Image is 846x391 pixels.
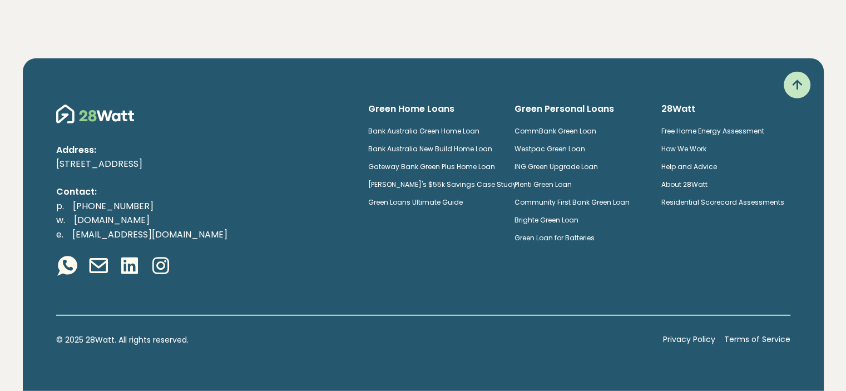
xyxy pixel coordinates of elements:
[56,334,654,346] p: © 2025 28Watt. All rights reserved.
[368,197,463,207] a: Green Loans Ultimate Guide
[661,180,708,189] a: About 28Watt
[724,334,790,346] a: Terms of Service
[150,255,172,279] a: Instagram
[368,126,479,136] a: Bank Australia Green Home Loan
[64,200,162,212] a: [PHONE_NUMBER]
[514,103,644,115] h6: Green Personal Loans
[368,162,495,171] a: Gateway Bank Green Plus Home Loan
[56,157,350,171] p: [STREET_ADDRESS]
[514,197,630,207] a: Community First Bank Green Loan
[56,143,350,157] p: Address:
[514,180,572,189] a: Plenti Green Loan
[661,126,764,136] a: Free Home Energy Assessment
[87,255,110,279] a: Email
[56,255,78,279] a: Whatsapp
[368,180,517,189] a: [PERSON_NAME]'s $55k Savings Case Study
[661,162,717,171] a: Help and Advice
[56,228,63,241] span: e.
[661,103,790,115] h6: 28Watt
[56,200,64,212] span: p.
[514,215,578,225] a: Brighte Green Loan
[368,103,497,115] h6: Green Home Loans
[56,185,350,199] p: Contact:
[514,144,585,154] a: Westpac Green Loan
[65,214,159,226] a: [DOMAIN_NAME]
[56,103,134,125] img: 28Watt
[368,144,492,154] a: Bank Australia New Build Home Loan
[63,228,236,241] a: [EMAIL_ADDRESS][DOMAIN_NAME]
[661,144,706,154] a: How We Work
[514,126,596,136] a: CommBank Green Loan
[661,197,784,207] a: Residential Scorecard Assessments
[56,214,65,226] span: w.
[118,255,141,279] a: Linkedin
[663,334,715,346] a: Privacy Policy
[514,233,595,242] a: Green Loan for Batteries
[514,162,598,171] a: ING Green Upgrade Loan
